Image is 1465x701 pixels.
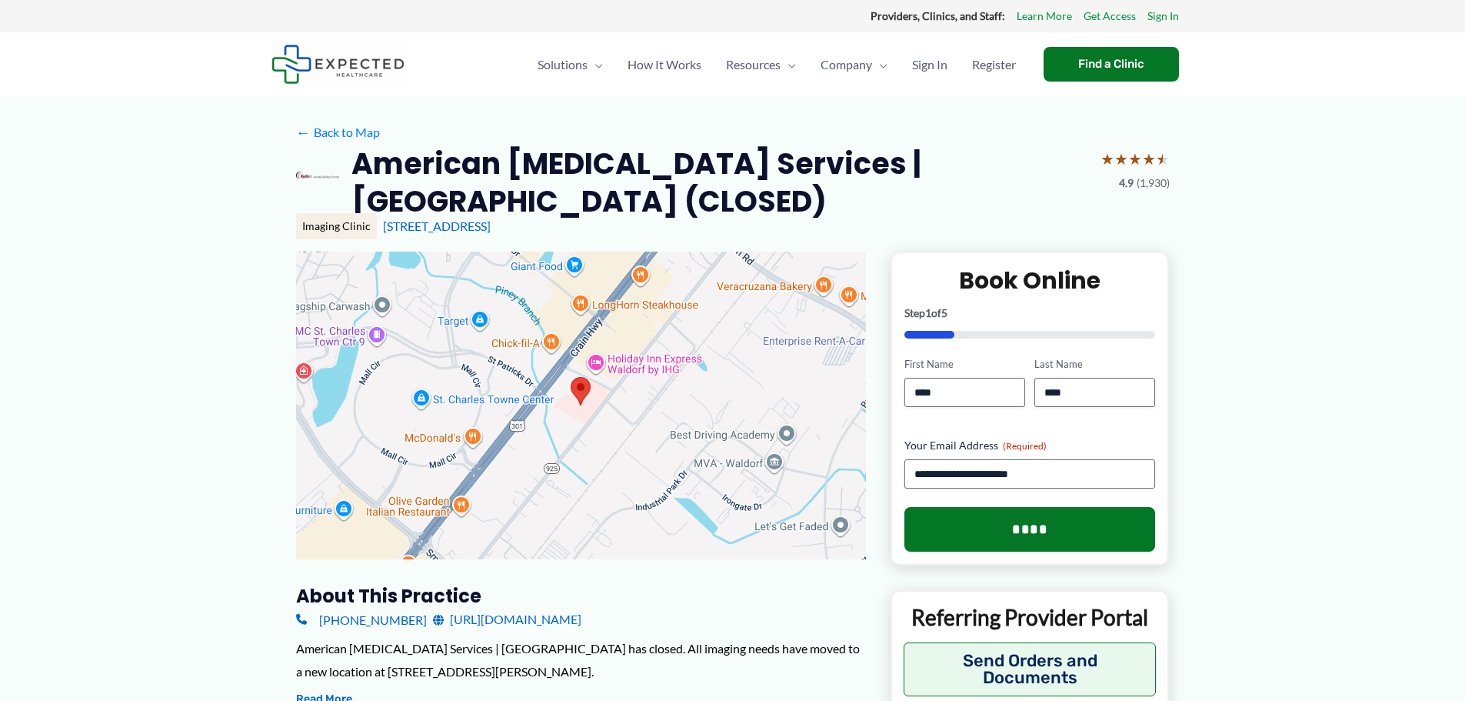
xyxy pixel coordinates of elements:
[383,219,491,233] a: [STREET_ADDRESS]
[271,45,405,84] img: Expected Healthcare Logo - side, dark font, small
[1017,6,1072,26] a: Learn More
[871,9,1005,22] strong: Providers, Clinics, and Staff:
[904,308,1156,319] p: Step of
[904,438,1156,453] label: Your Email Address
[904,357,1025,372] label: First Name
[904,643,1157,696] button: Send Orders and Documents
[714,38,808,92] a: ResourcesMenu Toggle
[960,38,1028,92] a: Register
[628,38,701,92] span: How It Works
[351,145,1088,221] h2: American [MEDICAL_DATA] Services | [GEOGRAPHIC_DATA] (CLOSED)
[588,38,603,92] span: Menu Toggle
[1003,440,1047,452] span: (Required)
[1137,173,1170,193] span: (1,930)
[872,38,887,92] span: Menu Toggle
[615,38,714,92] a: How It Works
[296,125,311,139] span: ←
[781,38,796,92] span: Menu Toggle
[900,38,960,92] a: Sign In
[1100,145,1114,173] span: ★
[1119,173,1134,193] span: 4.9
[972,38,1016,92] span: Register
[433,608,581,631] a: [URL][DOMAIN_NAME]
[296,213,377,239] div: Imaging Clinic
[1147,6,1179,26] a: Sign In
[808,38,900,92] a: CompanyMenu Toggle
[1084,6,1136,26] a: Get Access
[525,38,1028,92] nav: Primary Site Navigation
[1044,47,1179,82] a: Find a Clinic
[1034,357,1155,372] label: Last Name
[1142,145,1156,173] span: ★
[296,637,866,683] div: American [MEDICAL_DATA] Services | [GEOGRAPHIC_DATA] has closed. All imaging needs have moved to ...
[296,584,866,608] h3: About this practice
[1114,145,1128,173] span: ★
[726,38,781,92] span: Resources
[925,306,931,319] span: 1
[1156,145,1170,173] span: ★
[912,38,947,92] span: Sign In
[904,603,1157,631] p: Referring Provider Portal
[904,265,1156,295] h2: Book Online
[296,121,380,144] a: ←Back to Map
[1128,145,1142,173] span: ★
[941,306,947,319] span: 5
[538,38,588,92] span: Solutions
[821,38,872,92] span: Company
[296,608,427,631] a: [PHONE_NUMBER]
[525,38,615,92] a: SolutionsMenu Toggle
